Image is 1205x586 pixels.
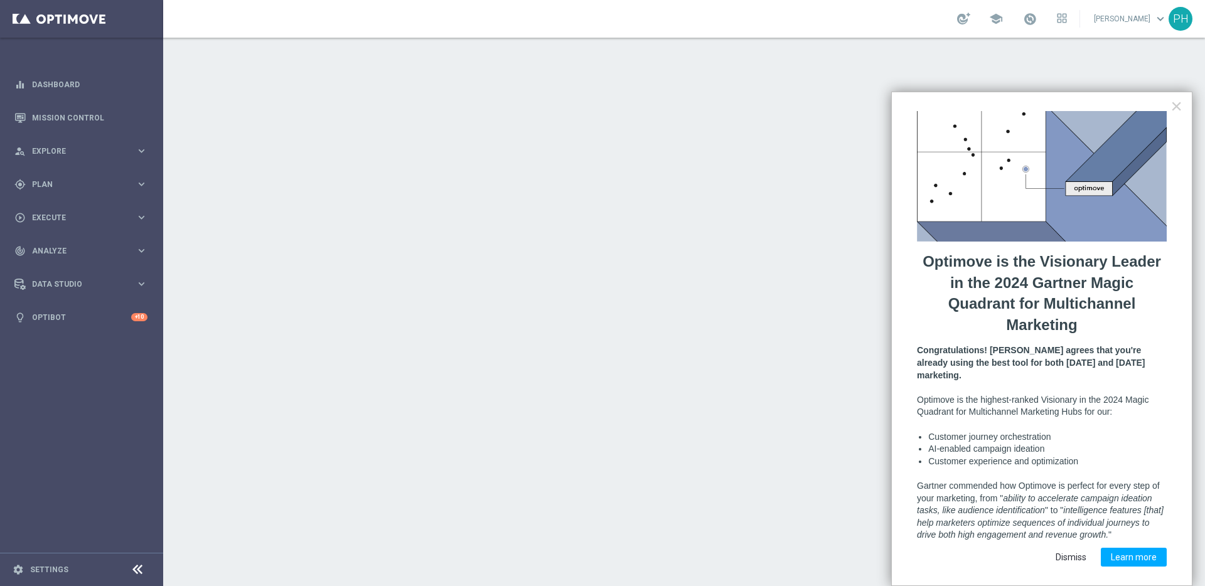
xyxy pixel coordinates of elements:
span: school [989,12,1003,26]
strong: Optimove is the Visionary Leader in the 2024 Gartner Magic Quadrant for Multichannel Marketing [923,253,1165,333]
div: Dashboard [14,68,147,101]
p: Optimove is the highest-ranked Visionary in the 2024 Magic Quadrant for Multichannel Marketing Hu... [917,394,1167,418]
span: Explore [32,147,136,155]
span: Gartner commended how Optimove is perfect for every step of your marketing, from " [917,481,1162,503]
li: Customer journey orchestration [928,431,1167,444]
div: Data Studio [14,279,136,290]
li: AI-enabled campaign ideation [928,443,1167,455]
span: Data Studio [32,280,136,288]
button: Close [1170,96,1182,116]
a: Settings [30,566,68,573]
img: PostFunnel Summit 2019 TLV [917,111,1167,242]
a: Optibot [32,301,131,334]
i: equalizer [14,79,26,90]
div: Analyze [14,245,136,257]
i: keyboard_arrow_right [136,211,147,223]
em: intelligence features [that] help marketers optimize sequences of individual journeys to drive bo... [917,505,1166,540]
a: Mission Control [32,101,147,134]
span: Plan [32,181,136,188]
span: Analyze [32,247,136,255]
a: [PERSON_NAME] [1093,9,1169,28]
button: Learn more [1101,548,1167,567]
div: PH [1169,7,1192,31]
span: keyboard_arrow_down [1154,12,1167,26]
span: " to " [1045,505,1063,515]
button: Dismiss [1046,548,1096,567]
i: track_changes [14,245,26,257]
i: person_search [14,146,26,157]
span: Execute [32,214,136,221]
strong: Congratulations! [PERSON_NAME] agrees that you're already using the best tool for both [DATE] and... [917,345,1147,380]
i: keyboard_arrow_right [136,245,147,257]
i: settings [13,564,24,575]
i: keyboard_arrow_right [136,178,147,190]
i: lightbulb [14,312,26,323]
i: gps_fixed [14,179,26,190]
div: Explore [14,146,136,157]
div: Optibot [14,301,147,334]
div: +10 [131,313,147,321]
em: ability to accelerate campaign ideation tasks, like audience identification [917,493,1155,516]
div: Plan [14,179,136,190]
a: Dashboard [32,68,147,101]
i: keyboard_arrow_right [136,278,147,290]
div: Mission Control [14,101,147,134]
i: play_circle_outline [14,212,26,223]
span: " [1108,530,1111,540]
div: Execute [14,212,136,223]
li: Customer experience and optimization [928,455,1167,468]
i: keyboard_arrow_right [136,145,147,157]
